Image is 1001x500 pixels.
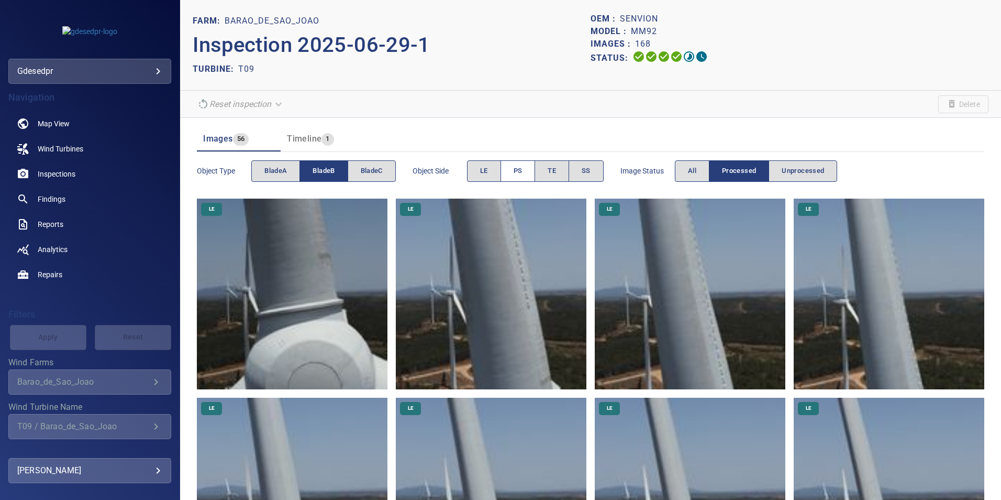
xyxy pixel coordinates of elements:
span: LE [480,165,488,177]
button: bladeC [348,160,396,182]
span: TE [548,165,556,177]
span: LE [600,205,619,213]
div: gdesedpr [8,59,171,84]
button: bladeB [299,160,348,182]
svg: Data Formatted 100% [645,50,658,63]
span: bladeC [361,165,383,177]
p: FARM: [193,15,225,27]
div: gdesedpr [17,63,162,80]
div: imageStatus [675,160,838,182]
div: Wind Farms [8,369,171,395]
button: LE [467,160,501,182]
h4: Navigation [8,92,171,103]
button: All [675,160,709,182]
a: findings noActive [8,187,171,212]
span: Map View [38,118,70,129]
span: Analytics [38,244,68,255]
span: SS [582,165,591,177]
div: Barao_de_Sao_Joao [17,377,150,387]
button: Unprocessed [769,160,837,182]
span: 56 [233,133,249,145]
span: LE [203,405,221,412]
label: Wind Turbine Name [8,403,171,411]
p: MM92 [631,25,657,38]
p: Senvion [620,13,658,25]
h4: Filters [8,309,171,320]
a: analytics noActive [8,237,171,262]
label: Wind Farms [8,358,171,367]
p: Barao_de_Sao_Joao [225,15,319,27]
button: bladeA [251,160,300,182]
div: objectType [251,160,396,182]
span: LE [799,405,818,412]
span: LE [203,205,221,213]
span: LE [402,405,420,412]
p: T09 [238,63,254,75]
svg: Matching 42% [683,50,695,63]
p: Model : [591,25,631,38]
span: Object type [197,166,251,176]
span: LE [799,205,818,213]
button: Processed [709,160,769,182]
span: Repairs [38,269,62,280]
span: Reports [38,219,63,230]
div: T09 / Barao_de_Sao_Joao [17,421,150,431]
span: Object Side [413,166,467,176]
span: Image Status [620,166,675,176]
span: 1 [321,133,333,145]
svg: Selecting 100% [658,50,670,63]
button: PS [500,160,536,182]
p: Images : [591,38,635,50]
div: [PERSON_NAME] [17,462,162,479]
div: Unable to reset the inspection due to your user permissions [193,95,288,113]
svg: Uploading 100% [632,50,645,63]
span: Wind Turbines [38,144,83,154]
a: map noActive [8,111,171,136]
span: Inspections [38,169,75,179]
span: LE [402,205,420,213]
svg: Classification 0% [695,50,708,63]
a: repairs noActive [8,262,171,287]
p: OEM : [591,13,620,25]
span: LE [600,405,619,412]
span: Images [203,134,232,144]
p: TURBINE: [193,63,238,75]
div: Reset inspection [193,95,288,113]
a: inspections noActive [8,161,171,187]
p: Status: [591,50,632,66]
svg: ML Processing 100% [670,50,683,63]
em: Reset inspection [209,99,271,109]
span: Processed [722,165,756,177]
span: Unable to delete the inspection due to your user permissions [938,95,988,113]
span: bladeB [313,165,335,177]
button: TE [535,160,569,182]
img: gdesedpr-logo [62,26,117,37]
button: SS [569,160,604,182]
span: Timeline [287,134,321,144]
p: 168 [635,38,651,50]
span: Unprocessed [782,165,824,177]
div: objectSide [467,160,604,182]
span: All [688,165,696,177]
div: Wind Turbine Name [8,414,171,439]
span: Findings [38,194,65,204]
a: reports noActive [8,212,171,237]
a: windturbines noActive [8,136,171,161]
p: Inspection 2025-06-29-1 [193,29,591,61]
span: PS [514,165,522,177]
span: bladeA [264,165,287,177]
